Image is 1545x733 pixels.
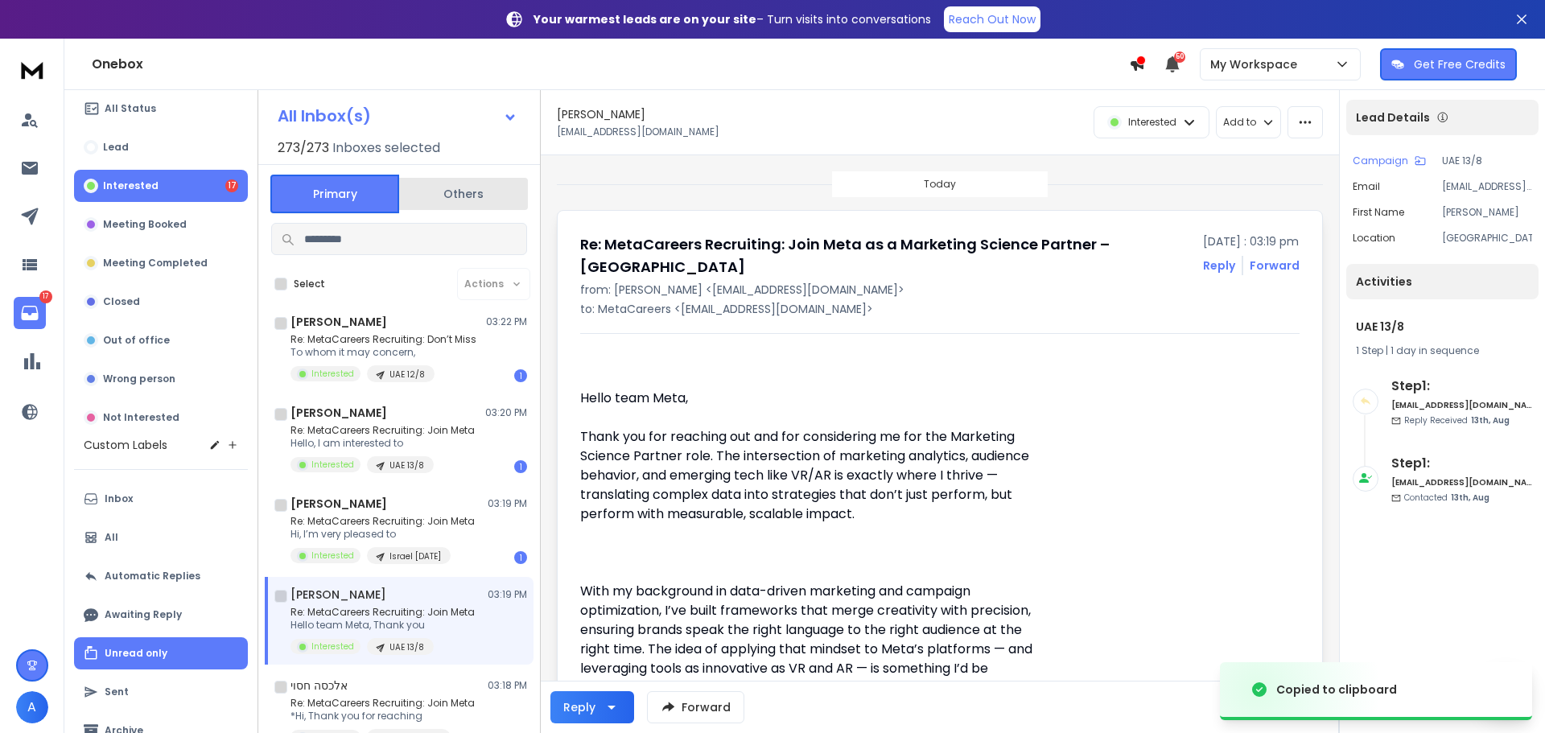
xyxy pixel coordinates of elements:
[103,373,175,385] p: Wrong person
[1356,319,1529,335] h1: UAE 13/8
[74,93,248,125] button: All Status
[74,560,248,592] button: Automatic Replies
[949,11,1036,27] p: Reach Out Now
[16,55,48,84] img: logo
[332,138,440,158] h3: Inboxes selected
[311,550,354,562] p: Interested
[557,106,645,122] h1: [PERSON_NAME]
[105,647,167,660] p: Unread only
[1353,154,1426,167] button: Campaign
[1414,56,1506,72] p: Get Free Credits
[290,346,476,359] p: To whom it may concern,
[488,497,527,510] p: 03:19 PM
[105,570,200,583] p: Automatic Replies
[74,599,248,631] button: Awaiting Reply
[278,108,371,124] h1: All Inbox(s)
[1353,180,1380,193] p: Email
[103,411,179,424] p: Not Interested
[74,208,248,241] button: Meeting Booked
[290,496,387,512] h1: [PERSON_NAME]
[74,324,248,356] button: Out of office
[944,6,1040,32] a: Reach Out Now
[1174,51,1185,63] span: 50
[105,531,118,544] p: All
[485,406,527,419] p: 03:20 PM
[1390,344,1479,357] span: 1 day in sequence
[924,178,956,191] p: Today
[14,297,46,329] a: 17
[290,619,475,632] p: Hello team Meta, Thank you
[311,640,354,653] p: Interested
[290,677,348,694] h1: אלכסה חסוי
[580,389,1050,408] p: Hello team Meta,
[389,459,424,472] p: UAE 13/8
[105,492,133,505] p: Inbox
[74,402,248,434] button: Not Interested
[580,282,1300,298] p: from: [PERSON_NAME] <[EMAIL_ADDRESS][DOMAIN_NAME]>
[74,676,248,708] button: Sent
[1404,492,1489,504] p: Contacted
[278,138,329,158] span: 273 / 273
[1391,454,1532,473] h6: Step 1 :
[1210,56,1304,72] p: My Workspace
[74,363,248,395] button: Wrong person
[389,369,425,381] p: UAE 12/8
[290,405,387,421] h1: [PERSON_NAME]
[1391,399,1532,411] h6: [EMAIL_ADDRESS][DOMAIN_NAME]
[103,295,140,308] p: Closed
[290,515,475,528] p: Re: MetaCareers Recruiting: Join Meta
[290,528,475,541] p: Hi, I’m very pleased to
[1471,414,1510,426] span: 13th, Aug
[1442,154,1532,167] p: UAE 13/8
[294,278,325,290] label: Select
[389,550,441,562] p: Israel [DATE]
[557,126,719,138] p: [EMAIL_ADDRESS][DOMAIN_NAME]
[290,587,386,603] h1: [PERSON_NAME]
[1404,414,1510,426] p: Reply Received
[399,176,528,212] button: Others
[389,641,424,653] p: UAE 13/8
[1203,257,1235,274] button: Reply
[290,314,387,330] h1: [PERSON_NAME]
[1346,264,1539,299] div: Activities
[74,637,248,669] button: Unread only
[311,459,354,471] p: Interested
[74,170,248,202] button: Interested17
[1451,492,1489,504] span: 13th, Aug
[105,102,156,115] p: All Status
[1442,180,1532,193] p: [EMAIL_ADDRESS][DOMAIN_NAME]
[580,233,1193,278] h1: Re: MetaCareers Recruiting: Join Meta as a Marketing Science Partner – [GEOGRAPHIC_DATA]
[39,290,52,303] p: 17
[1203,233,1300,249] p: [DATE] : 03:19 pm
[550,691,634,723] button: Reply
[103,179,159,192] p: Interested
[488,679,527,692] p: 03:18 PM
[92,55,1129,74] h1: Onebox
[1353,206,1404,219] p: First Name
[1391,377,1532,396] h6: Step 1 :
[270,175,399,213] button: Primary
[1380,48,1517,80] button: Get Free Credits
[265,100,530,132] button: All Inbox(s)
[16,691,48,723] button: A
[84,437,167,453] h3: Custom Labels
[1250,257,1300,274] div: Forward
[290,424,475,437] p: Re: MetaCareers Recruiting: Join Meta
[647,691,744,723] button: Forward
[1353,232,1395,245] p: location
[1128,116,1176,129] p: Interested
[290,333,476,346] p: Re: MetaCareers Recruiting: Don’t Miss
[514,460,527,473] div: 1
[534,11,756,27] strong: Your warmest leads are on your site
[1353,154,1408,167] p: Campaign
[1391,476,1532,488] h6: [EMAIL_ADDRESS][DOMAIN_NAME]
[1356,344,1383,357] span: 1 Step
[514,551,527,564] div: 1
[290,710,475,723] p: *Hi, Thank you for reaching
[1356,109,1430,126] p: Lead Details
[103,257,208,270] p: Meeting Completed
[1276,682,1397,698] div: Copied to clipboard
[74,483,248,515] button: Inbox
